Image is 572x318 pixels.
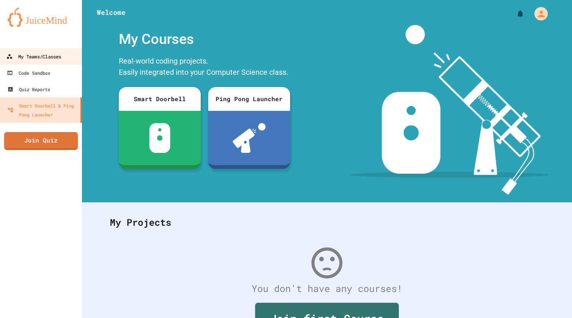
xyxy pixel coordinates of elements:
img: sdb-white.svg [149,123,171,153]
img: banner-image-my-projects.png [350,25,549,195]
div: Quiz Reports [7,85,50,94]
div: Smart Doorbell & Ping Pong Launcher [7,101,77,119]
div: My Projects [102,208,552,237]
img: logo-orange.svg [7,7,74,27]
div: Smart Doorbell [119,87,201,111]
div: Code Sandbox [7,68,50,77]
img: ppl-with-ball.png [233,123,266,153]
div: My Teams/Classes [6,52,61,61]
a: Join Quiz [4,132,78,150]
div: My Account [527,5,550,22]
div: You don't have any courses! [102,282,552,296]
div: Ping Pong Launcher [208,87,290,111]
div: Real-world coding projects. Easily integrated into your Computer Science class. [115,54,294,81]
div: My Courses [115,25,294,54]
div: My Notifications [502,7,527,20]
